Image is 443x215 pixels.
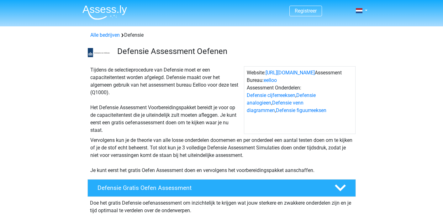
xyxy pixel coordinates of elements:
[82,5,127,20] img: Assessly
[264,77,277,83] a: eelloo
[117,46,351,56] h3: Defensie Assessment Oefenen
[247,92,295,98] a: Defensie cijferreeksen
[85,179,358,197] a: Defensie Gratis Oefen Assessment
[88,137,356,174] div: Vervolgens kun je de theorie van alle losse onderdelen doornemen en per onderdeel een aantal test...
[266,70,315,76] a: [URL][DOMAIN_NAME]
[88,31,356,39] div: Defensie
[88,66,244,134] div: Tijdens de selectieprocedure van Defensie moet er een capaciteitentest worden afgelegd. Defensie ...
[247,92,316,106] a: Defensie analogieen
[87,197,356,214] div: Doe het gratis Defensie oefenassessment om inzichtelijk te krijgen wat jouw sterkere en zwakkere ...
[276,107,326,113] a: Defensie figuurreeksen
[247,100,303,113] a: Defensie venn diagrammen
[295,8,317,14] a: Registreer
[90,32,120,38] a: Alle bedrijven
[244,66,356,134] div: Website: Assessment Bureau: Assessment Onderdelen: , , ,
[98,184,324,191] h4: Defensie Gratis Oefen Assessment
